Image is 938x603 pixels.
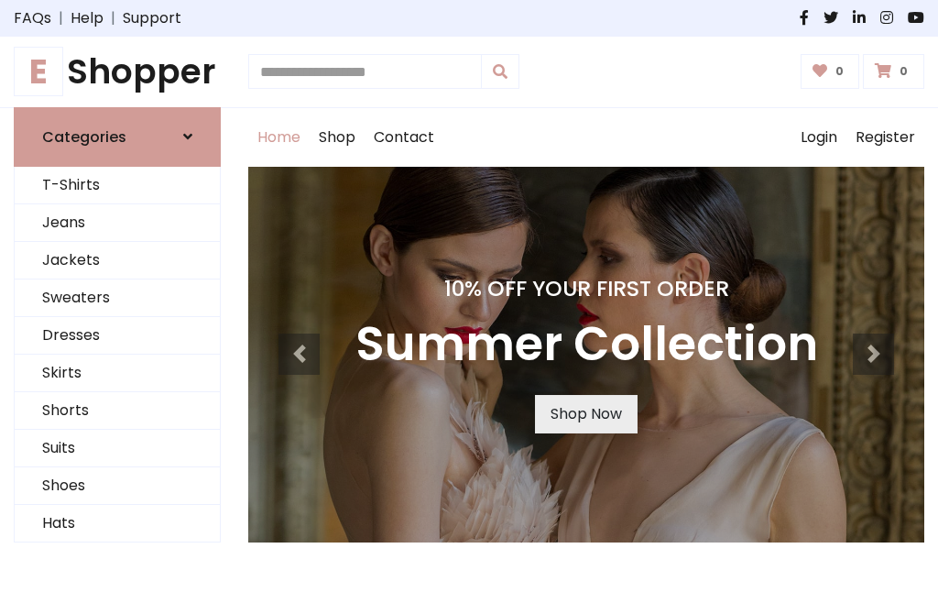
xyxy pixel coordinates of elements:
span: 0 [831,63,848,80]
a: 0 [801,54,860,89]
a: 0 [863,54,924,89]
span: | [104,7,123,29]
h4: 10% Off Your First Order [355,276,818,301]
a: Login [791,108,846,167]
a: Shop Now [535,395,638,433]
a: Skirts [15,355,220,392]
a: Register [846,108,924,167]
h3: Summer Collection [355,316,818,373]
a: Dresses [15,317,220,355]
a: Suits [15,430,220,467]
span: 0 [895,63,912,80]
a: Hats [15,505,220,543]
span: | [51,7,71,29]
a: EShopper [14,51,221,93]
a: Jeans [15,204,220,242]
h1: Shopper [14,51,221,93]
a: Sweaters [15,280,220,317]
a: Support [123,7,181,29]
a: Shop [310,108,365,167]
a: T-Shirts [15,167,220,204]
a: Contact [365,108,443,167]
a: Help [71,7,104,29]
h6: Categories [42,128,126,146]
a: Shoes [15,467,220,505]
a: Categories [14,107,221,167]
a: Home [248,108,310,167]
a: Shorts [15,392,220,430]
a: Jackets [15,242,220,280]
a: FAQs [14,7,51,29]
span: E [14,47,63,96]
